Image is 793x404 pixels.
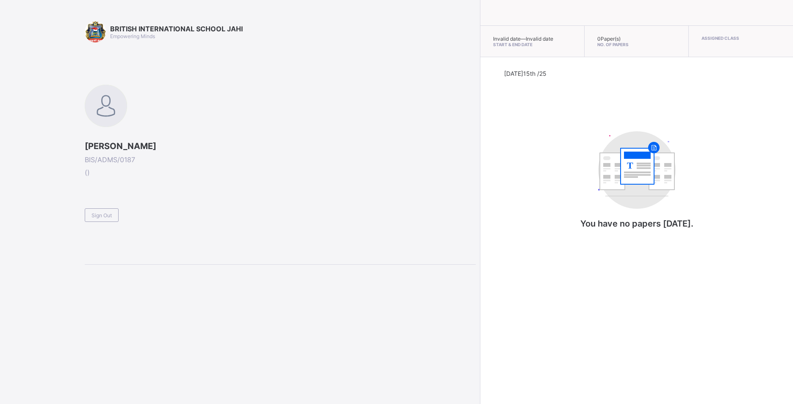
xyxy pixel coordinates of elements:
span: Invalid date — Invalid date [493,36,553,42]
p: You have no papers [DATE]. [552,219,721,229]
span: Sign Out [91,212,112,219]
tspan: T [627,160,633,171]
div: You have no papers today. [552,123,721,246]
span: Start & End Date [493,42,571,47]
span: ( ) [85,168,476,177]
span: No. of Papers [597,42,676,47]
span: 0 Paper(s) [597,36,621,42]
span: [PERSON_NAME] [85,141,476,151]
span: Assigned Class [701,36,780,41]
span: BRITISH INTERNATIONAL SCHOOL JAHI [110,25,243,33]
span: [DATE] 15th /25 [504,70,546,77]
span: BIS/ADMS/0187 [85,155,476,164]
span: Empowering Minds [110,33,155,39]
